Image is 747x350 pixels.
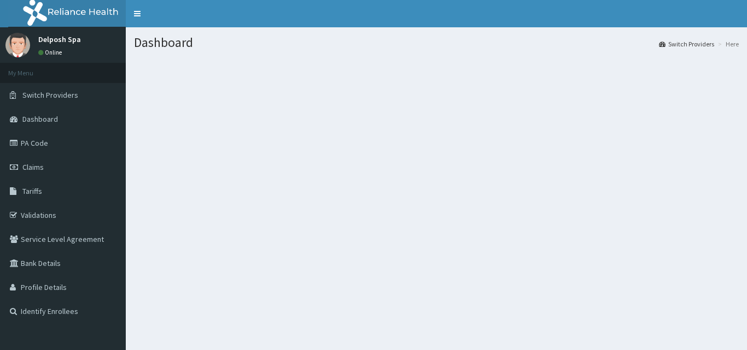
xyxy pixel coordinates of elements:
[22,162,44,172] span: Claims
[715,39,739,49] li: Here
[38,49,65,56] a: Online
[22,186,42,196] span: Tariffs
[38,35,81,43] p: Delposh Spa
[22,90,78,100] span: Switch Providers
[659,39,714,49] a: Switch Providers
[134,35,739,50] h1: Dashboard
[22,114,58,124] span: Dashboard
[5,33,30,57] img: User Image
